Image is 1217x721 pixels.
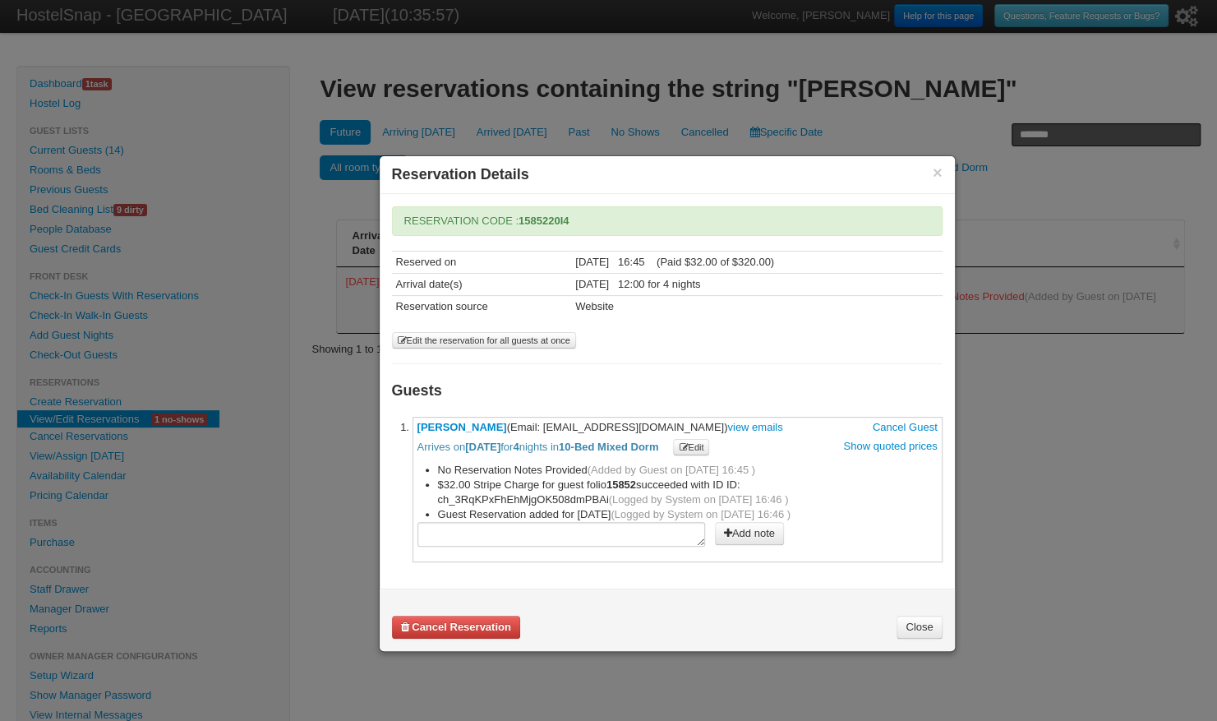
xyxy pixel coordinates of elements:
a: Show quoted prices [843,440,937,452]
p: Arrives on for nights in [417,435,938,455]
td: Website [571,295,942,317]
h3: Reservation Details [392,164,943,186]
td: Reservation source [392,295,572,317]
span: (Logged by System on [DATE] 16:46 ) [611,508,791,520]
td: [DATE] 16:45 (Paid $32.00 of $320.00) [571,251,942,273]
h3: Guests [392,380,943,402]
button: Edit the reservation for all guests at once [392,332,576,349]
td: [DATE] 12:00 for 4 nights [571,273,942,295]
a: Cancel Guest [873,420,938,435]
b: 15852 [606,478,636,491]
strong: 1585220I4 [519,215,569,227]
li: Guest Reservation added for [DATE] [438,507,938,522]
b: Cancel Reservation [412,621,511,633]
button: × [933,165,943,180]
b: [DATE] [465,440,500,452]
button: Cancel Reservation [392,616,520,639]
li: No Reservation Notes Provided [438,463,938,478]
a: view emails [727,421,782,433]
b: 4 [513,440,519,452]
a: Close [897,616,942,639]
b: 10-Bed Mixed Dorm [559,440,658,452]
span: (Added by Guest on [DATE] 16:45 ) [588,464,755,476]
span: (Logged by System on [DATE] 16:46 ) [609,493,789,506]
a: [PERSON_NAME] [417,421,507,433]
li: $32.00 Stripe Charge for guest folio succeeded with ID ID: ch_3RqKPxFhEhMjgOK508dmPBAi [438,478,938,507]
button: Edit [673,439,709,455]
td: Arrival date(s) [392,273,572,295]
span: (Email: [EMAIL_ADDRESS][DOMAIN_NAME]) [417,421,938,455]
td: Reserved on [392,251,572,273]
button: Add note [715,522,784,545]
span: RESERVATION CODE : [404,215,569,227]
